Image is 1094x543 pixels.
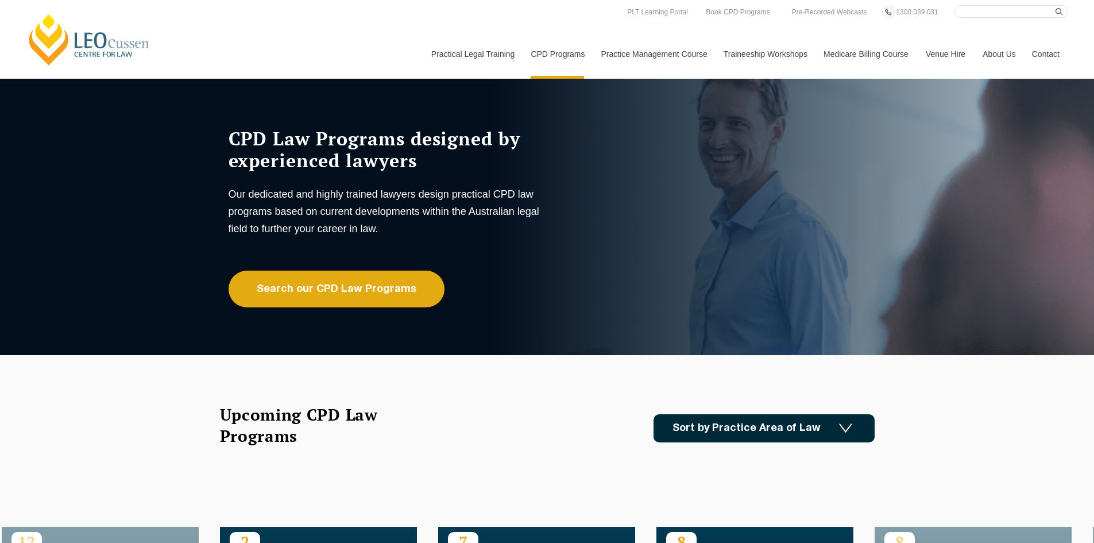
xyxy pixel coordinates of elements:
[220,404,407,446] h2: Upcoming CPD Law Programs
[654,414,875,442] a: Sort by Practice Area of Law
[815,29,917,79] a: Medicare Billing Course
[715,29,815,79] a: Traineeship Workshops
[893,6,941,18] a: 1300 039 031
[896,8,938,16] span: 1300 039 031
[1017,466,1065,514] iframe: LiveChat chat widget
[624,6,691,18] a: PLT Learning Portal
[229,186,544,237] p: Our dedicated and highly trained lawyers design practical CPD law programs based on current devel...
[522,29,592,79] a: CPD Programs
[26,13,153,67] a: [PERSON_NAME] Centre for Law
[789,6,870,18] a: Pre-Recorded Webcasts
[839,423,852,433] img: Icon
[229,128,544,171] h1: CPD Law Programs designed by experienced lawyers
[703,6,772,18] a: Book CPD Programs
[593,29,715,79] a: Practice Management Course
[917,29,974,79] a: Venue Hire
[229,271,444,307] a: Search our CPD Law Programs
[974,29,1023,79] a: About Us
[423,29,523,79] a: Practical Legal Training
[1023,29,1068,79] a: Contact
